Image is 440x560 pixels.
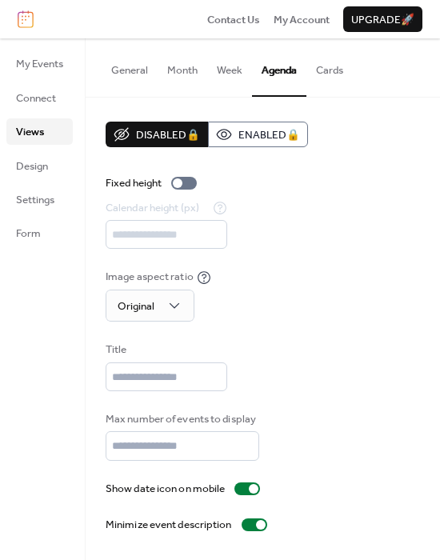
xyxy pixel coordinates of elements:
[106,342,224,358] div: Title
[252,38,306,96] button: Agenda
[6,118,73,144] a: Views
[16,56,63,72] span: My Events
[274,11,330,27] a: My Account
[158,38,207,94] button: Month
[207,12,260,28] span: Contact Us
[6,153,73,178] a: Design
[274,12,330,28] span: My Account
[6,85,73,110] a: Connect
[102,38,158,94] button: General
[106,517,232,533] div: Minimize event description
[207,11,260,27] a: Contact Us
[106,411,256,427] div: Max number of events to display
[18,10,34,28] img: logo
[106,269,194,285] div: Image aspect ratio
[16,124,44,140] span: Views
[343,6,422,32] button: Upgrade🚀
[16,226,41,242] span: Form
[351,12,414,28] span: Upgrade 🚀
[6,220,73,246] a: Form
[16,90,56,106] span: Connect
[118,296,154,317] span: Original
[6,50,73,76] a: My Events
[207,38,252,94] button: Week
[6,186,73,212] a: Settings
[106,175,162,191] div: Fixed height
[16,158,48,174] span: Design
[16,192,54,208] span: Settings
[306,38,353,94] button: Cards
[106,481,225,497] div: Show date icon on mobile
